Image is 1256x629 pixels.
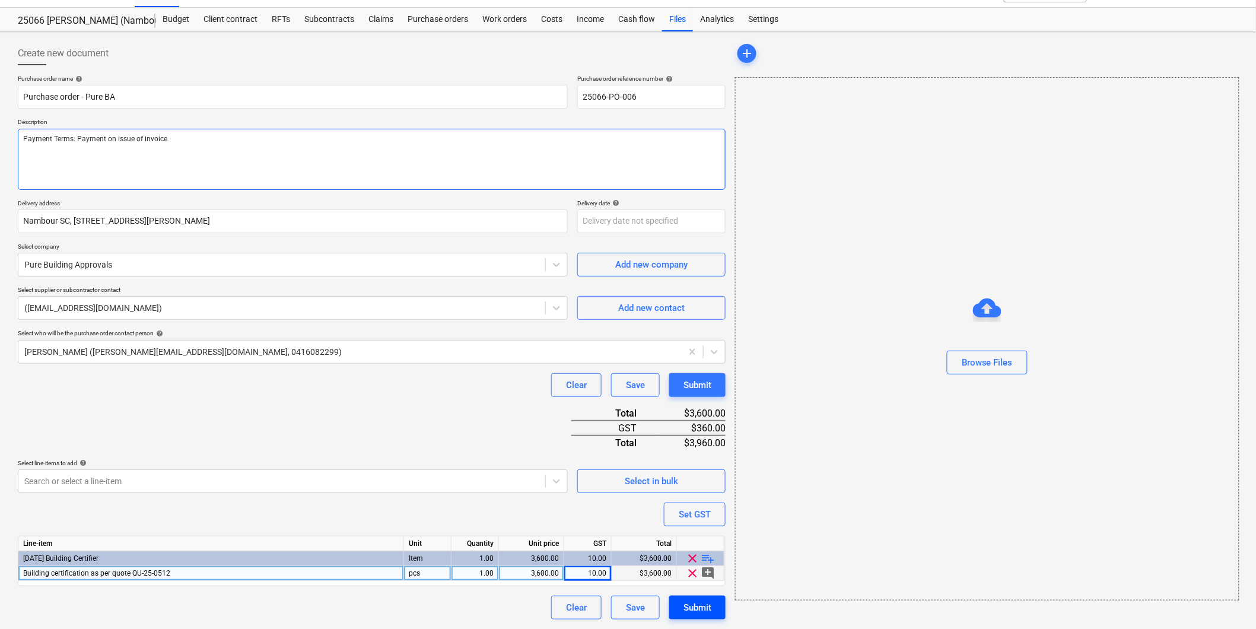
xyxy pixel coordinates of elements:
[534,8,570,31] a: Costs
[740,46,754,61] span: add
[18,243,568,253] p: Select company
[154,330,163,337] span: help
[611,8,662,31] a: Cash flow
[577,296,726,320] button: Add new contact
[656,421,726,436] div: $360.00
[962,355,1013,370] div: Browse Files
[265,8,297,31] a: RFTs
[551,373,602,397] button: Clear
[551,596,602,620] button: Clear
[577,209,726,233] input: Delivery date not specified
[662,8,693,31] a: Files
[569,551,606,566] div: 10.00
[155,8,196,31] a: Budget
[564,536,612,551] div: GST
[741,8,786,31] a: Settings
[612,536,677,551] div: Total
[18,118,726,128] p: Description
[686,551,700,566] span: clear
[77,459,87,466] span: help
[18,459,568,467] div: Select line-items to add
[679,507,711,522] div: Set GST
[611,596,660,620] button: Save
[656,436,726,450] div: $3,960.00
[577,469,726,493] button: Select in bulk
[404,566,451,581] div: pcs
[577,75,726,82] div: Purchase order reference number
[571,421,656,436] div: GST
[577,199,726,207] div: Delivery date
[18,46,109,61] span: Create new document
[669,596,726,620] button: Submit
[625,474,678,489] div: Select in bulk
[611,373,660,397] button: Save
[693,8,741,31] a: Analytics
[947,351,1028,374] button: Browse Files
[18,329,726,337] div: Select who will be the purchase order contact person
[577,253,726,277] button: Add new company
[664,503,726,526] button: Set GST
[475,8,534,31] a: Work orders
[18,286,568,296] p: Select supplier or subcontractor contact
[569,566,606,581] div: 10.00
[18,129,726,190] textarea: Payment Terms: Payment on issue of invoice
[18,536,404,551] div: Line-item
[18,75,568,82] div: Purchase order name
[566,600,587,615] div: Clear
[456,551,494,566] div: 1.00
[686,566,700,580] span: clear
[23,569,170,577] span: Building certification as per quote QU-25-0512
[404,536,451,551] div: Unit
[566,377,587,393] div: Clear
[570,8,611,31] a: Income
[23,554,98,563] span: 1.1.14 Building Certifier
[73,75,82,82] span: help
[612,566,677,581] div: $3,600.00
[18,85,568,109] input: Document name
[361,8,400,31] a: Claims
[618,300,685,316] div: Add new contact
[663,75,673,82] span: help
[504,566,559,581] div: 3,600.00
[683,377,711,393] div: Submit
[499,536,564,551] div: Unit price
[701,566,716,580] span: add_comment
[18,199,568,209] p: Delivery address
[615,257,688,272] div: Add new company
[610,199,619,207] span: help
[626,377,645,393] div: Save
[196,8,265,31] a: Client contract
[612,551,677,566] div: $3,600.00
[451,536,499,551] div: Quantity
[656,406,726,421] div: $3,600.00
[18,209,568,233] input: Delivery address
[456,566,494,581] div: 1.00
[683,600,711,615] div: Submit
[571,406,656,421] div: Total
[701,551,716,566] span: playlist_add
[571,436,656,450] div: Total
[504,551,559,566] div: 3,600.00
[297,8,361,31] a: Subcontracts
[400,8,475,31] a: Purchase orders
[577,85,726,109] input: Order number
[404,551,451,566] div: Item
[669,373,726,397] button: Submit
[735,77,1239,601] div: Browse Files
[626,600,645,615] div: Save
[1197,572,1256,629] iframe: Chat Widget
